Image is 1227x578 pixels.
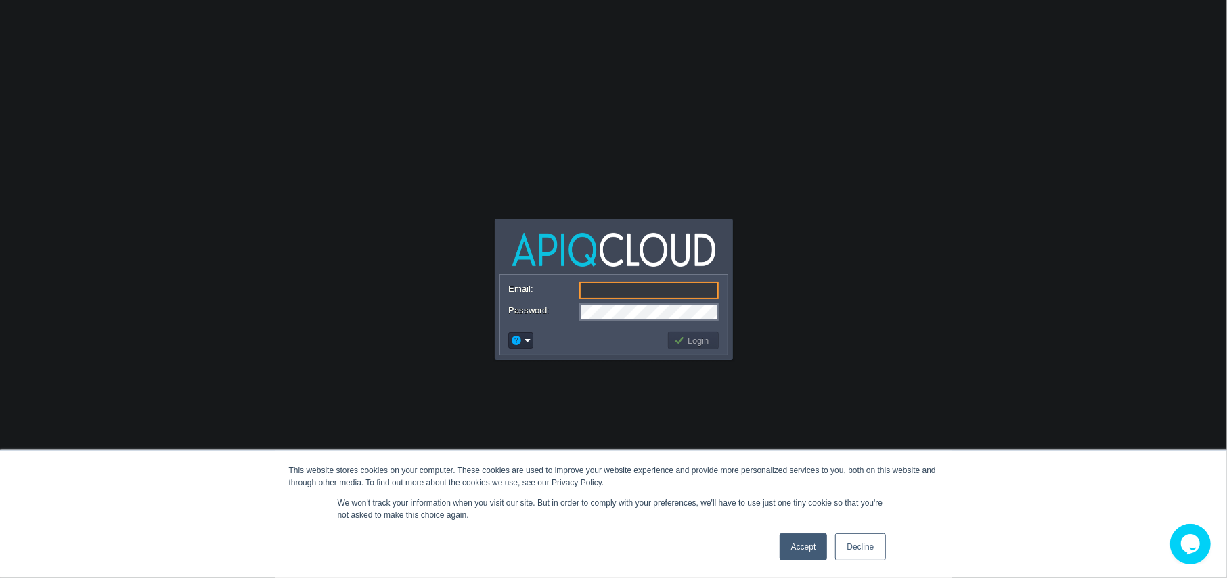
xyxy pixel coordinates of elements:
[780,533,828,560] a: Accept
[674,334,713,347] button: Login
[338,497,890,521] p: We won't track your information when you visit our site. But in order to comply with your prefere...
[508,282,578,296] label: Email:
[289,464,939,489] div: This website stores cookies on your computer. These cookies are used to improve your website expe...
[835,533,885,560] a: Decline
[512,233,715,267] img: APIQCloud
[508,303,578,317] label: Password:
[1170,524,1213,564] iframe: chat widget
